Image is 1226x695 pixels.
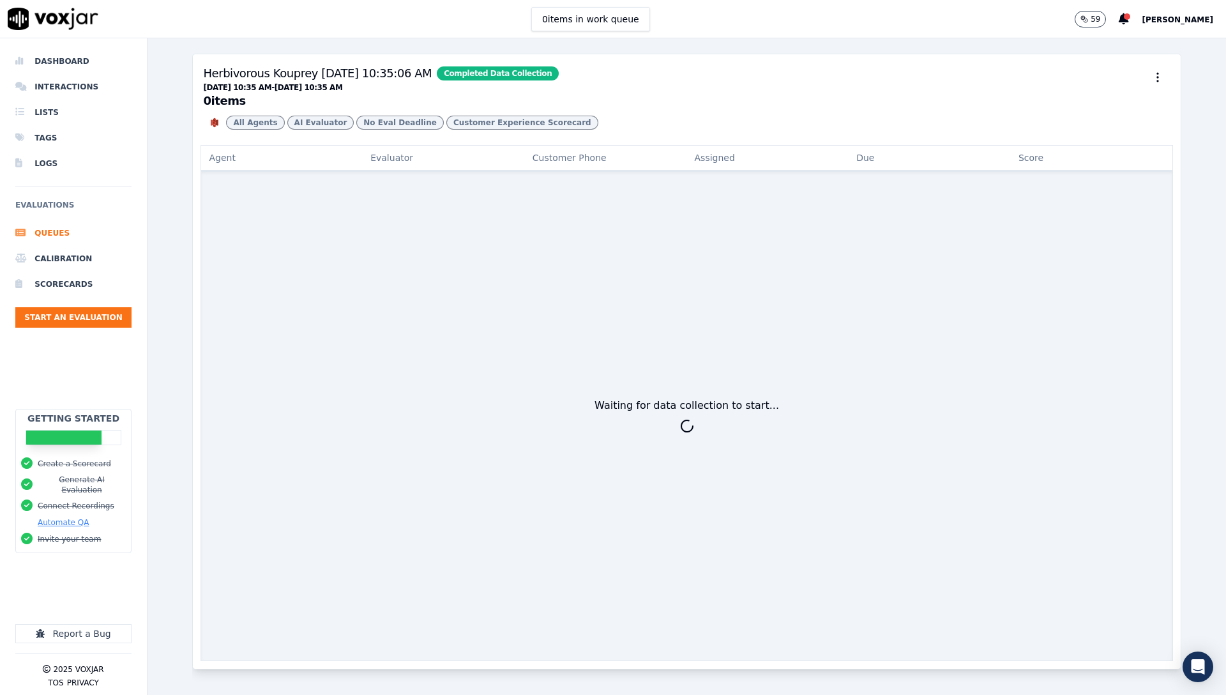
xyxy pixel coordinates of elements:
a: Queues [15,220,132,246]
button: Connect Recordings [38,501,114,511]
div: 0 item s [203,95,559,107]
button: Privacy [67,678,99,688]
div: Open Intercom Messenger [1183,652,1213,682]
div: Waiting for data collection to start... [594,398,779,413]
a: Tags [15,125,132,151]
button: Score [1011,145,1173,171]
a: Logs [15,151,132,176]
span: Customer Experience Scorecard [446,116,598,130]
span: [PERSON_NAME] [1142,15,1213,24]
button: Start an Evaluation [15,307,132,328]
p: 59 [1091,14,1100,24]
a: Lists [15,100,132,125]
button: Invite your team [38,534,101,544]
button: Agent [201,145,363,171]
a: Dashboard [15,49,132,74]
button: 59 [1075,11,1106,27]
button: Evaluator [363,145,525,171]
h6: Evaluations [15,197,132,220]
button: Due [849,145,1011,171]
button: [DATE] 10:35 AM-[DATE] 10:35 AM [203,82,342,93]
img: voxjar logo [8,8,98,30]
button: 0items in work queue [531,7,650,31]
button: TOS [48,678,63,688]
a: Scorecards [15,271,132,297]
p: 2025 Voxjar [53,664,103,675]
span: AI Evaluator [287,116,354,130]
span: No Eval Deadline [356,116,444,130]
span: All Agents [226,116,284,130]
span: Completed Data Collection [437,66,559,80]
a: Interactions [15,74,132,100]
button: Assigned [687,145,849,171]
h2: Getting Started [27,412,119,425]
button: [PERSON_NAME] [1142,11,1226,27]
div: Customer Phone [525,145,687,171]
a: Calibration [15,246,132,271]
img: AWS S3_icon [208,116,221,129]
button: 59 [1075,11,1119,27]
button: Generate AI Evaluation [38,475,126,495]
button: Automate QA [38,517,89,528]
button: Report a Bug [15,624,132,643]
button: Create a Scorecard [38,459,111,469]
div: Herbivorous Kouprey [DATE] 10:35:06 AM [203,65,559,82]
